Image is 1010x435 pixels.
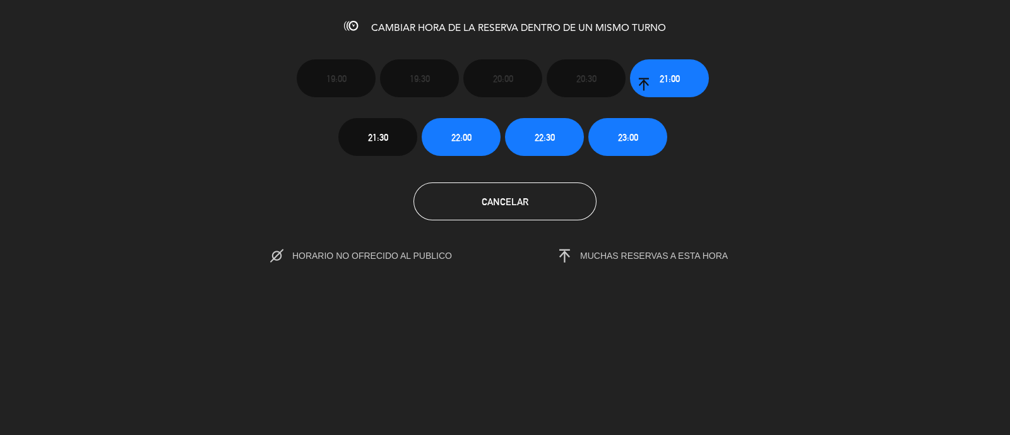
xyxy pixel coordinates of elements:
[505,118,584,156] button: 22:30
[576,71,597,86] span: 20:30
[368,130,388,145] span: 21:30
[410,71,430,86] span: 19:30
[326,71,347,86] span: 19:00
[580,251,728,261] span: MUCHAS RESERVAS A ESTA HORA
[413,182,597,220] button: Cancelar
[482,196,528,207] span: Cancelar
[547,59,626,97] button: 20:30
[422,118,501,156] button: 22:00
[371,23,666,33] span: CAMBIAR HORA DE LA RESERVA DENTRO DE UN MISMO TURNO
[380,59,459,97] button: 19:30
[630,59,709,97] button: 21:00
[588,118,667,156] button: 23:00
[297,59,376,97] button: 19:00
[451,130,472,145] span: 22:00
[618,130,638,145] span: 23:00
[338,118,417,156] button: 21:30
[292,251,478,261] span: HORARIO NO OFRECIDO AL PUBLICO
[660,71,680,86] span: 21:00
[493,71,513,86] span: 20:00
[463,59,542,97] button: 20:00
[535,130,555,145] span: 22:30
